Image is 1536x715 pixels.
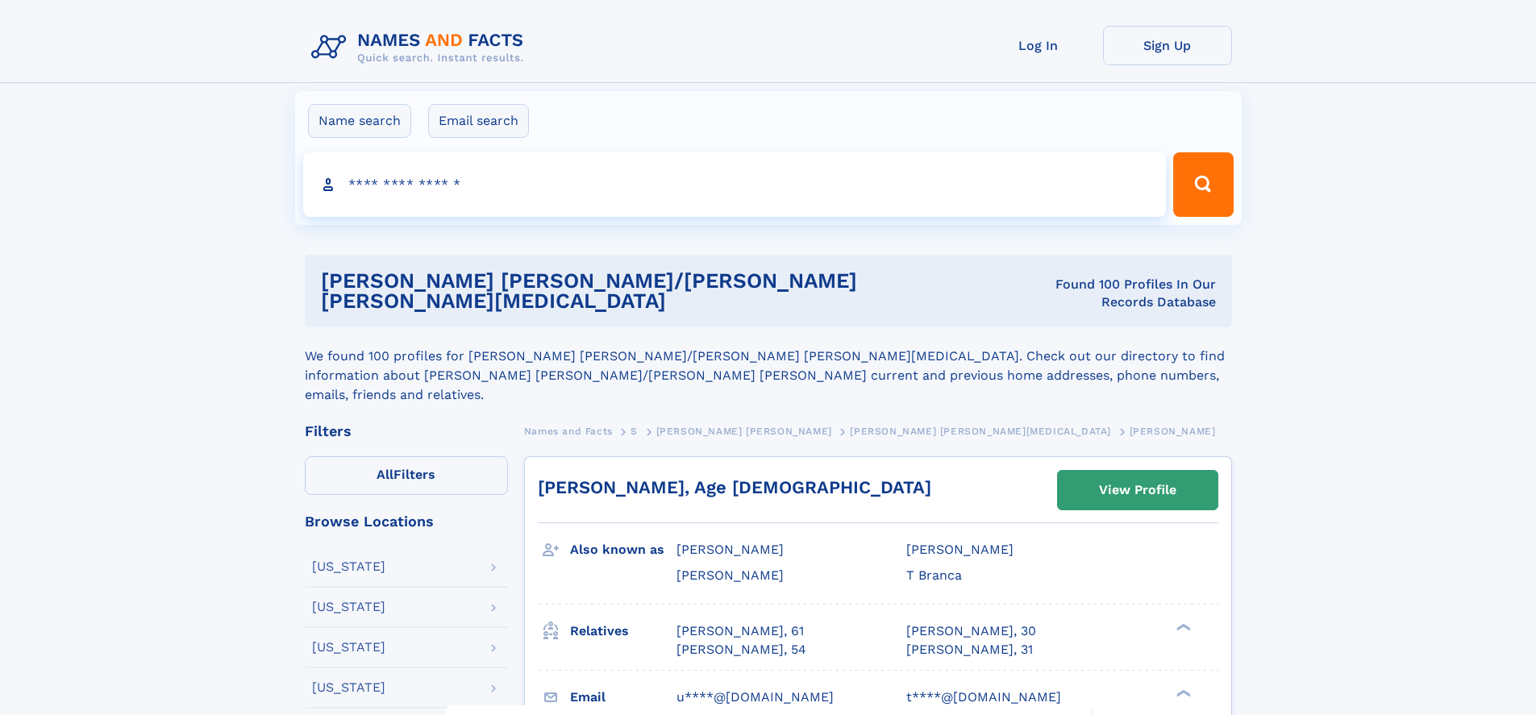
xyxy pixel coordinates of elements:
label: Email search [428,104,529,138]
span: [PERSON_NAME] [PERSON_NAME][MEDICAL_DATA] [850,426,1111,437]
div: View Profile [1099,472,1176,509]
a: [PERSON_NAME] [PERSON_NAME][MEDICAL_DATA] [850,421,1111,441]
div: We found 100 profiles for [PERSON_NAME] [PERSON_NAME]/[PERSON_NAME] [PERSON_NAME][MEDICAL_DATA]. ... [305,327,1232,405]
a: S [631,421,638,441]
div: [US_STATE] [312,601,385,613]
div: ❯ [1172,688,1192,698]
h3: Relatives [570,617,676,645]
a: [PERSON_NAME], 31 [906,641,1033,659]
h3: Also known as [570,536,676,563]
span: [PERSON_NAME] [676,542,784,557]
span: T Branca [906,567,962,583]
div: Browse Locations [305,514,508,529]
label: Name search [308,104,411,138]
button: Search Button [1173,152,1233,217]
img: Logo Names and Facts [305,26,537,69]
span: [PERSON_NAME] [PERSON_NAME] [656,426,832,437]
span: [PERSON_NAME] [676,567,784,583]
span: All [377,467,393,482]
div: ❯ [1172,622,1192,633]
a: [PERSON_NAME], 54 [676,641,806,659]
div: [US_STATE] [312,641,385,654]
a: View Profile [1058,471,1218,509]
a: [PERSON_NAME], 30 [906,622,1036,640]
a: Names and Facts [524,421,613,441]
div: [US_STATE] [312,681,385,694]
a: [PERSON_NAME], 61 [676,622,804,640]
input: search input [303,152,1167,217]
a: [PERSON_NAME] [PERSON_NAME] [656,421,832,441]
span: [PERSON_NAME] [1130,426,1216,437]
span: S [631,426,638,437]
div: Found 100 Profiles In Our Records Database [1001,276,1215,311]
h3: Email [570,684,676,711]
div: [US_STATE] [312,560,385,573]
a: Sign Up [1103,26,1232,65]
span: [PERSON_NAME] [906,542,1014,557]
h1: [PERSON_NAME] [PERSON_NAME]/[PERSON_NAME] [PERSON_NAME][MEDICAL_DATA] [321,271,1002,311]
div: Filters [305,424,508,439]
label: Filters [305,456,508,495]
a: [PERSON_NAME], Age [DEMOGRAPHIC_DATA] [538,477,931,497]
a: Log In [974,26,1103,65]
